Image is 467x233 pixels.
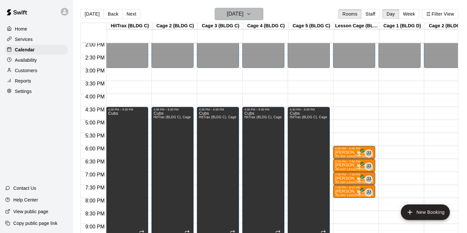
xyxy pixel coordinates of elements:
a: Availability [5,55,68,65]
span: 6:30 PM [84,159,106,164]
span: 4:00 PM [84,94,106,99]
div: JJ Jensen [365,188,373,196]
div: Cage 2 (BLDG C) [152,23,198,29]
div: 6:30 PM – 7:00 PM: Eli Kahn [333,159,375,172]
span: JJ Jensen [367,188,373,196]
div: 6:00 PM – 6:30 PM: Eli Kahn [333,146,375,159]
button: Back [103,9,123,19]
p: Calendar [15,46,35,53]
span: 9:00 PM [84,224,106,229]
span: 3:00 PM [84,68,106,73]
p: Help Center [13,197,38,203]
span: JJ Jensen [367,175,373,183]
span: JJ Jensen [367,149,373,157]
span: HitTrax (BLDG C), Cage 2 (BLDG C), Cage 3 (BLDG C), Cage 4 (BLDG C), Cage 5 (BLDG C) [290,115,434,119]
span: 30-min Lesson (Hitting, Pitching or fielding) [335,193,402,197]
div: HitTrax (BLDG C) [107,23,152,29]
span: All customers have paid [356,164,362,170]
span: HitTrax (BLDG C), Cage 2 (BLDG C), Cage 3 (BLDG C), Cage 4 (BLDG C), Cage 5 (BLDG C) [153,115,297,119]
div: 7:30 PM – 8:00 PM: Deena Brennan [333,185,375,198]
span: 2:00 PM [84,42,106,47]
div: 4:30 PM – 9:30 PM [153,108,192,111]
button: [DATE] [80,9,104,19]
a: Settings [5,86,68,96]
span: 8:30 PM [84,211,106,216]
span: 6:00 PM [84,146,106,151]
p: View public page [13,208,48,215]
a: Reports [5,76,68,86]
button: Rooms [338,9,362,19]
div: Cage 5 (BLDG C) [289,23,334,29]
div: Lesson Cage (BLDG C) [334,23,379,29]
span: 4:30 PM [84,107,106,112]
span: 8:00 PM [84,198,106,203]
a: Customers [5,66,68,75]
div: Cage 1 (BLDG D) [379,23,425,29]
span: HitTrax (BLDG C), Cage 2 (BLDG C), Cage 3 (BLDG C), Cage 4 (BLDG C), Cage 5 (BLDG C) [244,115,388,119]
span: JJ [367,150,371,157]
span: JJ [367,163,371,170]
div: 4:30 PM – 9:30 PM [199,108,237,111]
span: 7:00 PM [84,172,106,177]
span: JJ [367,189,371,196]
button: Week [399,9,419,19]
p: Services [15,36,33,43]
p: Contact Us [13,185,36,191]
span: 2:30 PM [84,55,106,60]
div: 4:30 PM – 9:30 PM [290,108,328,111]
span: 30-min Lesson (Hitting, Pitching or fielding) [335,154,402,158]
span: 5:00 PM [84,120,106,125]
span: 3:30 PM [84,81,106,86]
button: [DATE] [215,8,263,20]
div: 7:00 PM – 7:30 PM [335,173,373,176]
span: All customers have paid [356,177,362,183]
p: Home [15,26,27,32]
div: 6:00 PM – 6:30 PM [335,147,373,150]
div: JJ Jensen [365,162,373,170]
a: Home [5,24,68,34]
p: Reports [15,78,31,84]
h6: [DATE] [227,9,244,19]
p: Copy public page link [13,220,57,227]
div: 7:00 PM – 7:30 PM: 30-min Lesson (Hitting, Pitching or fielding) [333,172,375,185]
div: JJ Jensen [365,149,373,157]
div: Cage 4 (BLDG C) [243,23,289,29]
button: Staff [361,9,380,19]
button: add [401,204,450,220]
span: HitTrax (BLDG C), Cage 2 (BLDG C), Cage 3 (BLDG C), Cage 4 (BLDG C), Cage 5 (BLDG C) [199,115,343,119]
div: 4:30 PM – 9:30 PM [108,108,146,111]
p: Availability [15,57,37,63]
span: 30-min Lesson (Hitting, Pitching or fielding) [335,180,402,184]
span: JJ [367,176,371,183]
div: 4:30 PM – 9:30 PM [244,108,282,111]
a: Calendar [5,45,68,55]
div: 7:30 PM – 8:00 PM [335,186,373,189]
p: Customers [15,67,37,74]
button: Next [122,9,140,19]
span: All customers have paid [356,151,362,157]
button: Filter View [422,9,458,19]
span: JJ Jensen [367,162,373,170]
button: Day [382,9,399,19]
span: 30-min Lesson (Hitting, Pitching or fielding) [335,167,402,171]
a: Services [5,34,68,44]
span: 5:30 PM [84,133,106,138]
span: All customers have paid [356,190,362,196]
span: 7:30 PM [84,185,106,190]
div: 6:30 PM – 7:00 PM [335,160,373,163]
div: JJ Jensen [365,175,373,183]
div: Cage 3 (BLDG C) [198,23,243,29]
p: Settings [15,88,32,95]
